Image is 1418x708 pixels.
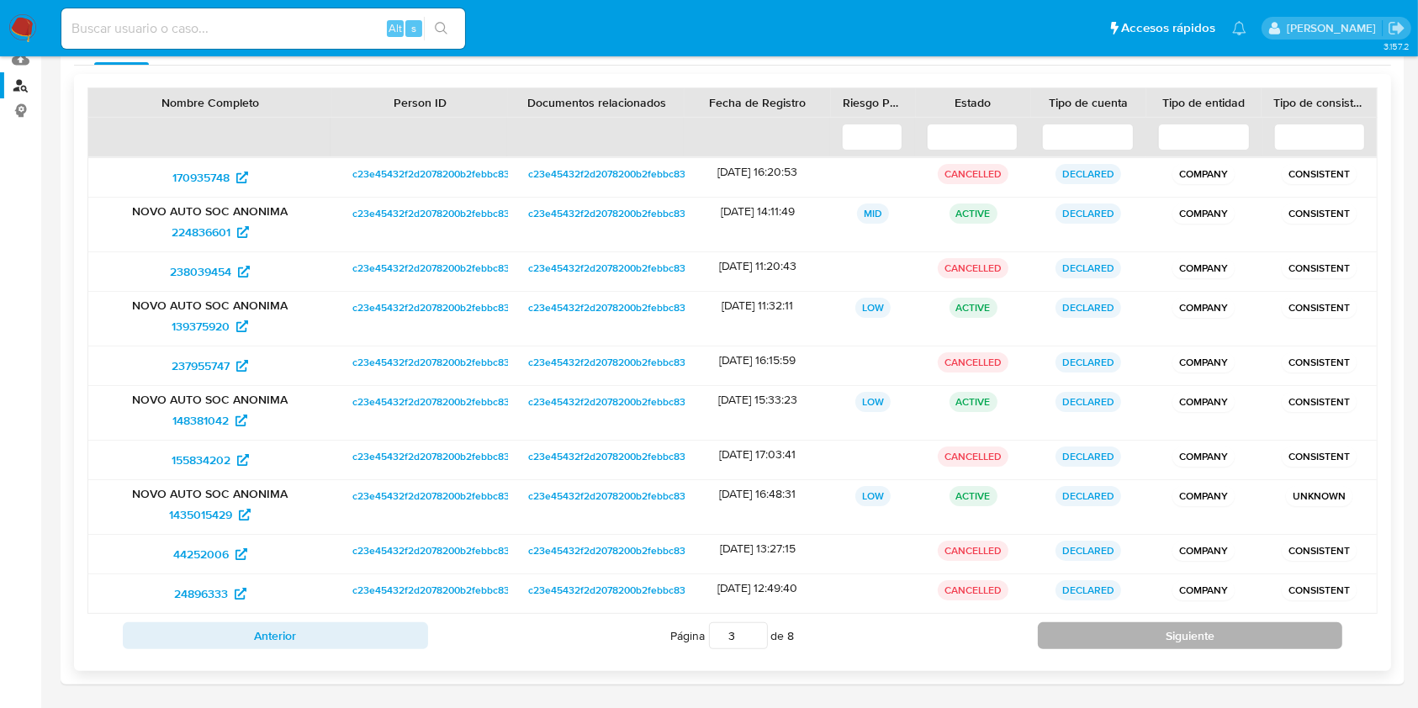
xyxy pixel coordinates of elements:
span: Accesos rápidos [1121,19,1215,37]
a: Notificaciones [1232,21,1246,35]
p: julieta.rodriguez@mercadolibre.com [1287,20,1382,36]
span: 3.157.2 [1384,40,1410,53]
input: Buscar usuario o caso... [61,18,465,40]
span: Alt [389,20,402,36]
a: Salir [1388,19,1405,37]
span: s [411,20,416,36]
button: search-icon [424,17,458,40]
